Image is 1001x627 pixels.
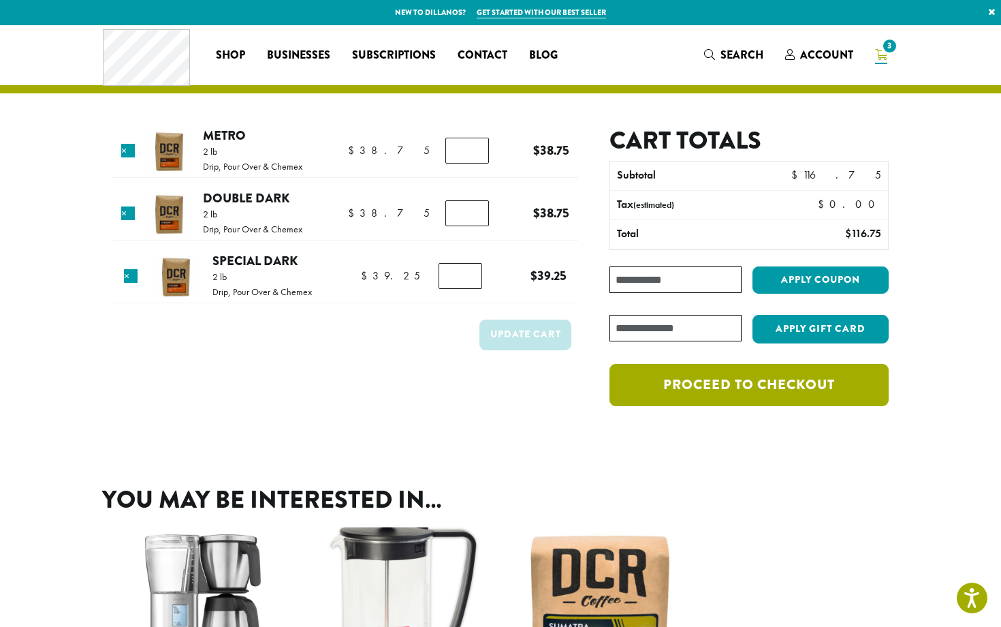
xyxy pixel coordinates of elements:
bdi: 116.75 [791,168,881,182]
p: Drip, Pour Over & Chemex [212,287,312,296]
span: $ [530,266,537,285]
span: $ [818,197,829,211]
input: Product quantity [439,263,482,289]
span: Contact [458,47,507,64]
a: Double Dark [203,189,289,207]
a: Remove this item [121,207,135,220]
th: Subtotal [610,162,777,190]
p: Drip, Pour Over & Chemex [203,224,302,234]
span: $ [533,204,540,222]
span: Businesses [267,47,330,64]
p: Drip, Pour Over & Chemex [203,162,302,171]
p: 2 lb [203,209,302,219]
span: Blog [529,47,558,64]
span: 3 [880,37,899,55]
bdi: 38.75 [533,141,569,159]
span: $ [348,143,360,157]
span: $ [348,206,360,220]
span: Search [720,47,763,63]
th: Total [610,220,777,249]
img: Double Dark [146,192,191,236]
bdi: 39.25 [361,269,420,283]
button: Apply coupon [752,266,889,294]
a: Remove this item [121,144,135,157]
bdi: 38.75 [348,143,430,157]
p: 2 lb [203,147,302,156]
span: $ [361,269,372,283]
small: (estimated) [633,199,674,211]
h2: Cart totals [609,126,889,155]
span: Subscriptions [352,47,436,64]
button: Apply Gift Card [752,315,889,343]
bdi: 39.25 [530,266,567,285]
span: $ [791,168,803,182]
a: Shop [205,44,256,66]
a: Metro [203,126,246,144]
span: $ [533,141,540,159]
th: Tax [610,191,807,219]
span: Account [800,47,853,63]
input: Product quantity [445,138,489,164]
bdi: 38.75 [348,206,430,220]
span: Shop [216,47,245,64]
p: 2 lb [212,272,312,281]
input: Product quantity [445,200,489,226]
bdi: 0.00 [818,197,881,211]
button: Update cart [479,320,571,350]
a: Remove this item [124,269,138,283]
h2: You may be interested in… [102,485,899,515]
span: $ [845,226,851,241]
bdi: 38.75 [533,204,569,222]
a: Proceed to checkout [609,364,889,406]
bdi: 116.75 [845,226,881,241]
img: Special Dark [153,255,197,299]
img: Metro [146,129,191,174]
a: Special Dark [212,251,298,270]
a: Get started with our best seller [477,7,606,18]
a: Search [693,44,774,66]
